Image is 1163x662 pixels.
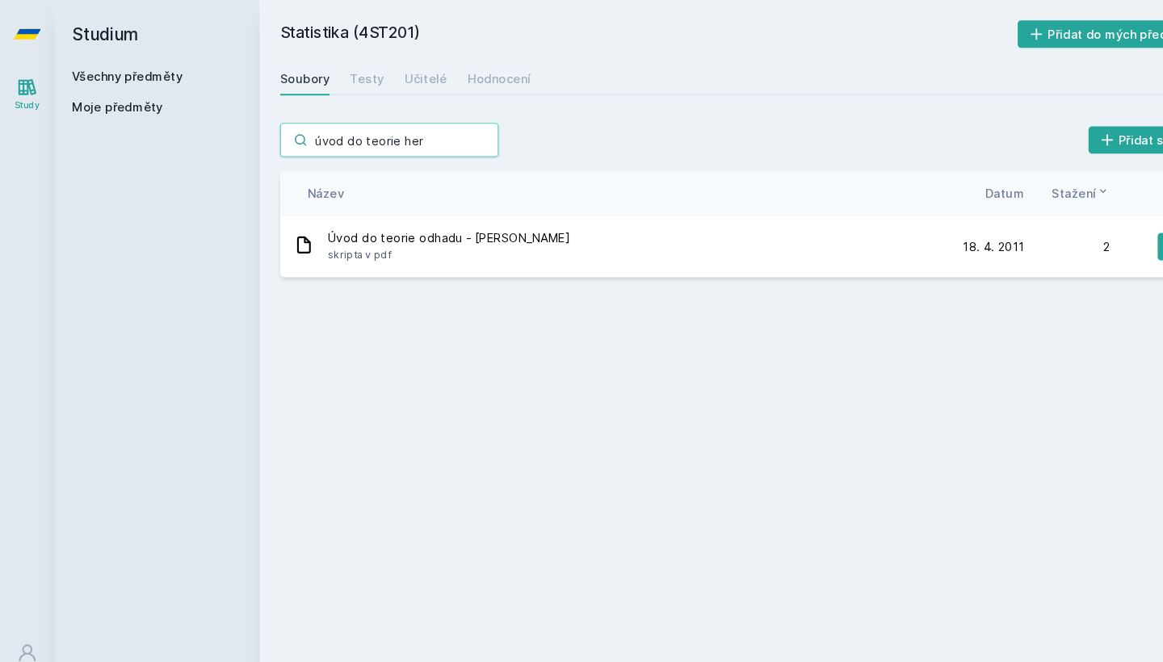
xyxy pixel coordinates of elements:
[443,58,502,90] a: Hodnocení
[331,58,363,90] a: Testy
[310,233,539,249] span: skripta v pdf
[995,174,1050,191] button: Stažení
[265,66,312,82] div: Soubory
[15,94,38,106] div: Study
[383,66,423,82] div: Učitelé
[265,19,963,45] h2: Statistika (4ST201)
[969,225,1050,241] div: 2
[3,65,48,114] a: Study
[963,19,1144,45] button: Přidat do mých předmětů
[265,116,472,149] input: Hledej soubor
[68,65,173,79] a: Všechny předměty
[68,94,154,110] span: Moje předměty
[331,66,363,82] div: Testy
[995,174,1037,191] span: Stažení
[1030,119,1144,145] button: Přidat soubor
[265,58,312,90] a: Soubory
[911,225,969,241] span: 18. 4. 2011
[310,217,539,233] span: Úvod do teorie odhadu - [PERSON_NAME]
[383,58,423,90] a: Učitelé
[291,174,325,191] button: Název
[443,66,502,82] div: Hodnocení
[3,600,48,649] a: Uživatel
[932,174,969,191] button: Datum
[9,629,43,641] div: Uživatel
